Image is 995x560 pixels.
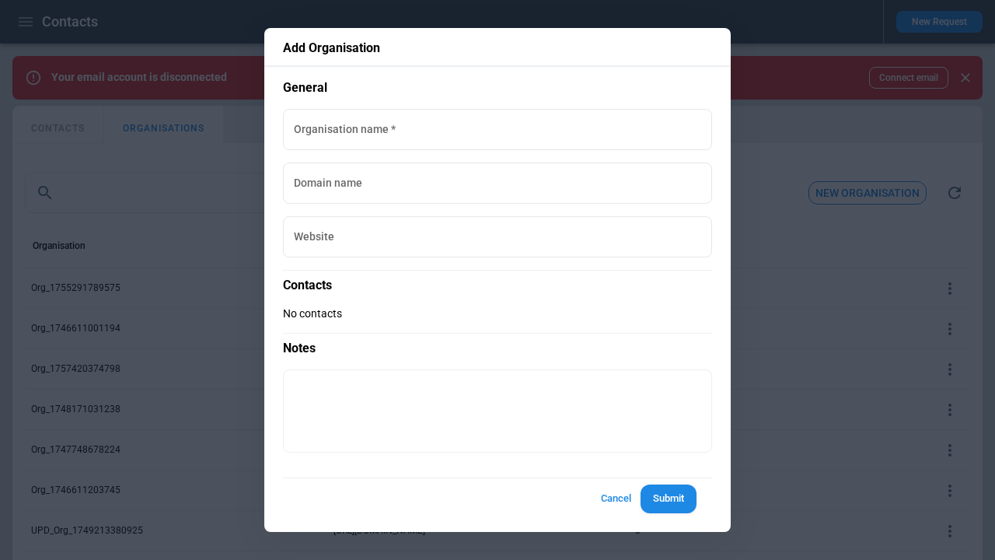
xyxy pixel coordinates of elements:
[641,485,696,513] button: Submit
[283,79,712,96] p: General
[283,40,712,56] p: Add Organisation
[591,485,641,513] button: Cancel
[283,270,712,294] p: Contacts
[283,307,712,320] p: No contacts
[283,333,712,357] p: Notes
